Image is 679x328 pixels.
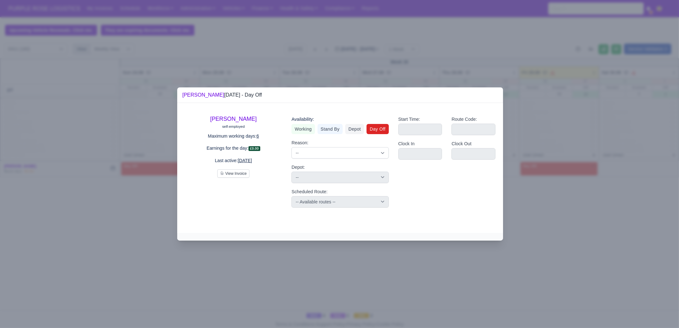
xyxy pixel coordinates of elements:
[291,139,308,147] label: Reason:
[256,133,259,139] u: 6
[367,124,389,134] a: Day Off
[291,124,315,134] a: Working
[222,125,245,128] small: self-employed
[217,169,249,178] button: View Invoice
[248,146,261,151] span: £0.00
[318,124,343,134] a: Stand By
[182,91,262,99] div: [DATE] - Day Off
[185,145,282,152] p: Earnings for the day:
[291,116,388,123] div: Availability:
[451,116,477,123] label: Route Code:
[185,133,282,140] p: Maximum working days:
[291,188,327,195] label: Scheduled Route:
[210,116,257,122] a: [PERSON_NAME]
[182,92,224,98] a: [PERSON_NAME]
[238,158,252,163] u: [DATE]
[647,297,679,328] iframe: Chat Widget
[291,164,305,171] label: Depot:
[398,116,420,123] label: Start Time:
[451,140,472,147] label: Clock Out
[185,157,282,164] p: Last active:
[345,124,364,134] a: Depot
[398,140,415,147] label: Clock In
